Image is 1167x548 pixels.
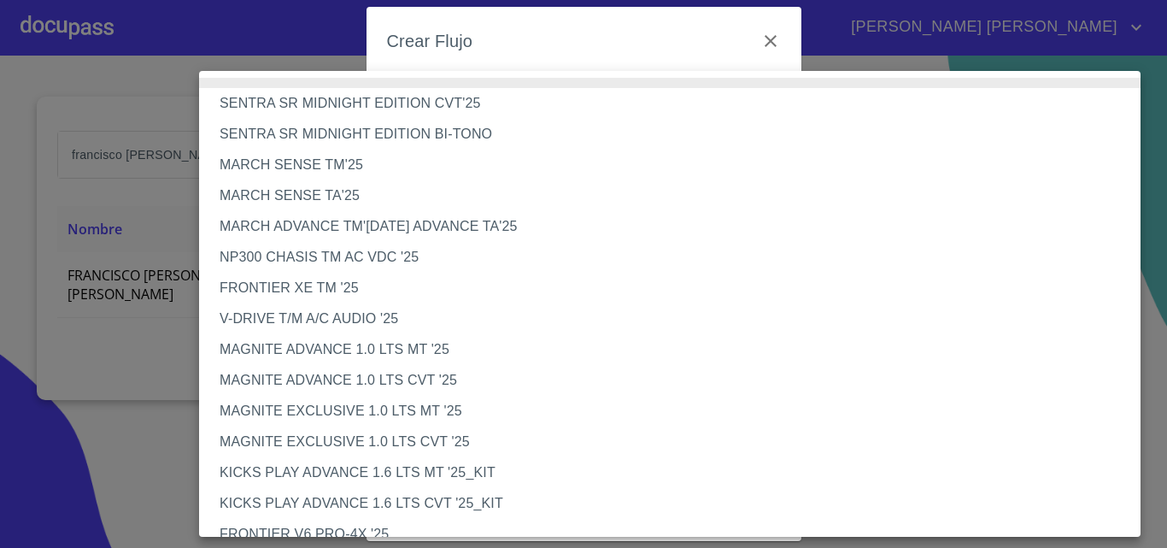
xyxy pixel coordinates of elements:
[199,119,1153,150] li: SENTRA SR MIDNIGHT EDITION BI-TONO
[199,242,1153,273] li: NP300 CHASIS TM AC VDC '25
[199,150,1153,180] li: MARCH SENSE TM'25
[199,180,1153,211] li: MARCH SENSE TA'25
[199,334,1153,365] li: MAGNITE ADVANCE 1.0 LTS MT '25
[199,488,1153,519] li: KICKS PLAY ADVANCE 1.6 LTS CVT '25_KIT
[199,365,1153,396] li: MAGNITE ADVANCE 1.0 LTS CVT '25
[199,88,1153,119] li: SENTRA SR MIDNIGHT EDITION CVT'25
[199,457,1153,488] li: KICKS PLAY ADVANCE 1.6 LTS MT '25_KIT
[199,273,1153,303] li: FRONTIER XE TM '25
[199,211,1153,242] li: MARCH ADVANCE TM'[DATE] ADVANCE TA'25
[199,303,1153,334] li: V-DRIVE T/M A/C AUDIO '25
[199,396,1153,427] li: MAGNITE EXCLUSIVE 1.0 LTS MT '25
[199,427,1153,457] li: MAGNITE EXCLUSIVE 1.0 LTS CVT '25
